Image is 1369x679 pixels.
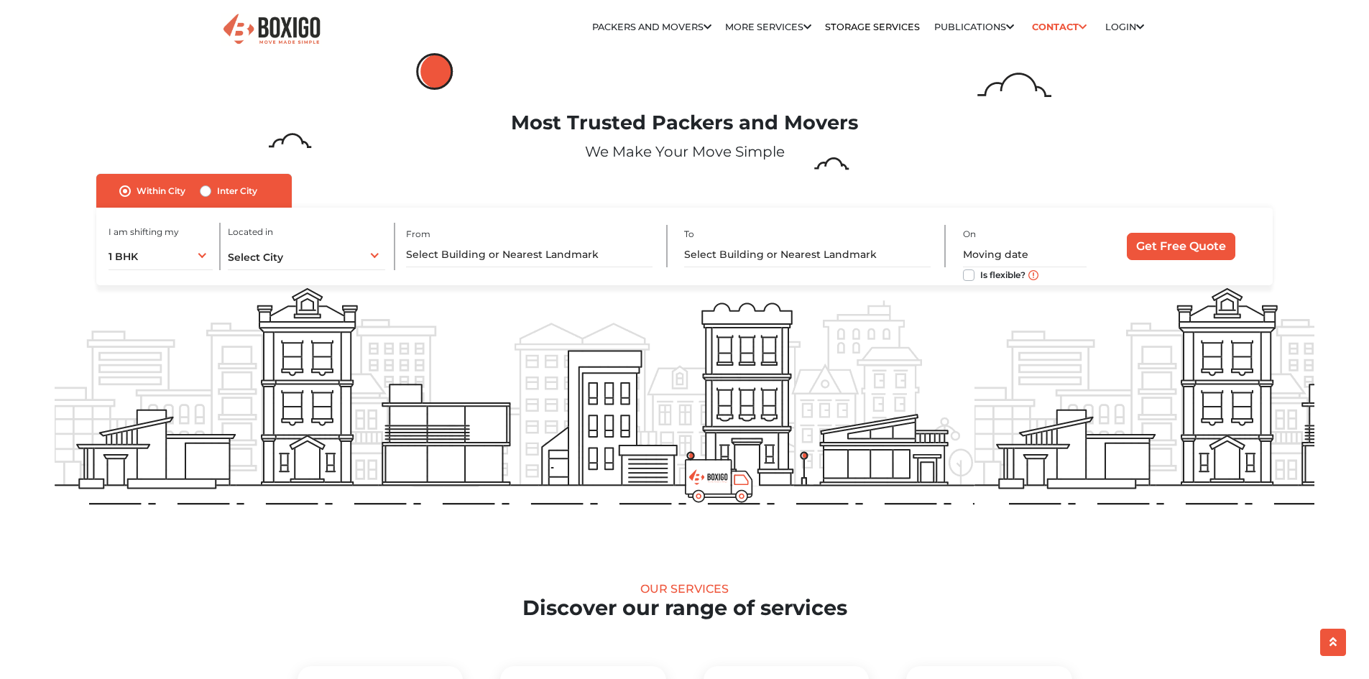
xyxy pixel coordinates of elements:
[725,22,811,32] a: More services
[980,267,1025,282] label: Is flexible?
[137,183,185,200] label: Within City
[55,596,1314,621] h2: Discover our range of services
[1028,16,1092,38] a: Contact
[406,228,430,241] label: From
[221,12,322,47] img: Boxigo
[55,582,1314,596] div: Our Services
[963,242,1087,267] input: Moving date
[592,22,711,32] a: Packers and Movers
[228,251,283,264] span: Select City
[684,228,694,241] label: To
[55,141,1314,162] p: We Make Your Move Simple
[1105,22,1144,32] a: Login
[109,226,179,239] label: I am shifting my
[406,242,653,267] input: Select Building or Nearest Landmark
[109,250,138,263] span: 1 BHK
[228,226,273,239] label: Located in
[684,242,931,267] input: Select Building or Nearest Landmark
[825,22,920,32] a: Storage Services
[55,111,1314,135] h1: Most Trusted Packers and Movers
[963,228,976,241] label: On
[1127,233,1235,260] input: Get Free Quote
[217,183,257,200] label: Inter City
[685,459,753,503] img: boxigo_prackers_and_movers_truck
[934,22,1014,32] a: Publications
[1028,270,1038,280] img: move_date_info
[1320,629,1346,656] button: scroll up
